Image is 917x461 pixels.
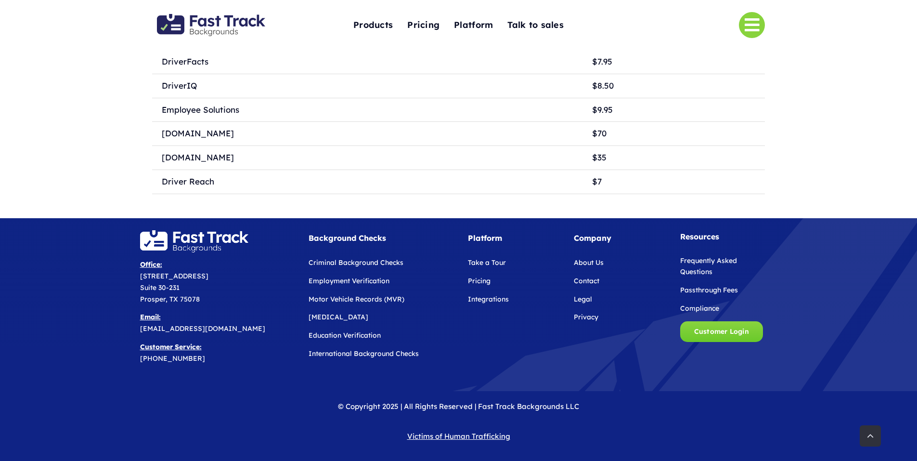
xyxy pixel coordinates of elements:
[157,14,265,36] img: Fast Track Backgrounds Logo
[140,342,202,351] b: Customer Service:
[574,313,598,321] a: Privacy
[582,122,764,146] td: $70
[468,277,491,285] a: Pricing
[162,56,208,66] span: DriverFacts
[507,18,564,33] span: Talk to sales
[162,152,234,162] span: [DOMAIN_NAME]
[582,74,764,98] td: $8.50
[140,313,161,321] b: Email:
[574,295,592,303] a: Legal
[140,260,162,269] span: Office:
[353,18,393,33] span: Products
[140,272,208,280] span: [STREET_ADDRESS]
[574,233,611,243] strong: Company
[582,98,764,122] td: $9.95
[582,170,764,194] td: $7
[338,402,579,411] span: © Copyright 2025 | All Rights Reserved | Fast Track Backgrounds LLC
[309,277,389,285] a: Employment Verification
[507,15,564,36] a: Talk to sales
[140,229,248,239] a: FastTrackLogo-Reverse@2x
[582,146,764,170] td: $35
[140,283,180,292] span: Suite 30-231
[680,286,738,294] a: Passthrough Fees
[574,277,599,285] a: Contact
[680,256,737,277] a: Frequently Asked Questions
[140,354,205,363] span: [PHONE_NUMBER]
[574,258,604,267] a: About Us
[309,295,404,303] a: Motor Vehicle Records (MVR)
[739,12,765,38] a: Link to #
[157,13,265,23] a: Fast Track Backgrounds Logo
[305,1,612,49] nav: One Page
[162,128,234,138] span: [DOMAIN_NAME]
[454,18,493,33] span: Platform
[309,349,419,358] a: International Background Checks
[468,295,509,303] a: Integrations
[162,80,197,91] span: DriverIQ
[680,232,719,241] strong: Resources
[680,304,719,313] a: Compliance
[140,295,200,303] span: Prosper, TX 75078
[694,328,749,336] span: Customer Login
[309,313,368,321] a: [MEDICAL_DATA]
[454,15,493,36] a: Platform
[407,18,439,33] span: Pricing
[468,233,502,243] strong: Platform
[680,321,763,342] a: Customer Login
[309,258,403,267] a: Criminal Background Checks
[309,233,386,243] strong: Background Checks
[140,324,265,333] span: [EMAIL_ADDRESS][DOMAIN_NAME]
[162,105,239,115] span: Employee Solutions
[468,258,506,267] a: Take a Tour
[407,15,439,36] a: Pricing
[309,331,381,340] a: Education Verification
[582,50,764,74] td: $7.95
[162,176,214,186] span: Driver Reach
[407,432,510,441] a: Victims of Human Trafficking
